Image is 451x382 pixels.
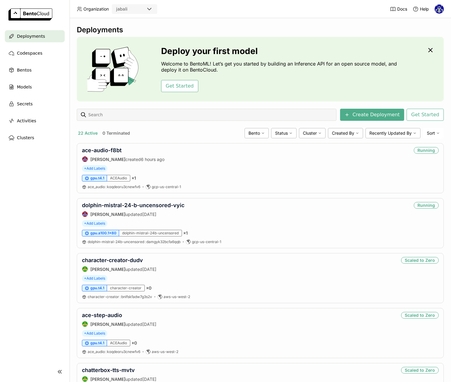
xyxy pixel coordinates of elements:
span: Clusters [17,134,34,141]
span: Bento [248,130,260,136]
div: Running [414,202,439,209]
a: Clusters [5,132,65,144]
div: created [82,156,164,162]
span: × 1 [183,230,188,236]
span: +Add Labels [82,165,107,172]
button: Get Started [161,80,198,92]
div: updated [82,321,156,327]
span: Docs [397,6,407,12]
div: Running [414,147,439,154]
button: Get Started [407,109,444,121]
img: cover onboarding [82,47,147,92]
span: Cluster [303,130,317,136]
span: ace_audio koqdeoru3cnewfv6 [88,185,140,189]
span: +Add Labels [82,275,107,282]
div: Bento [245,128,269,138]
button: 22 Active [77,129,99,137]
div: Help [413,6,429,12]
span: gpu.t4.1 [90,176,104,181]
a: ace_audio:koqdeoru3cnewfv6 [88,349,140,354]
h3: Deploy your first model [161,46,400,56]
div: Scaled to Zero [401,367,439,374]
div: dolphin-mistral-24b-uncensored [119,230,182,236]
strong: [PERSON_NAME] [90,267,125,272]
span: Bentos [17,66,31,74]
span: Recently Updated By [369,130,412,136]
span: Activities [17,117,36,124]
div: Scaled to Zero [401,312,439,319]
span: Created By [332,130,354,136]
div: Recently Updated By [365,128,420,138]
a: Bentos [5,64,65,76]
img: Steve Guo [82,376,88,382]
span: dolphin-mistral-24b-uncensored damgyk32bcfa6qqb [88,239,180,244]
img: Jhonatan Oliveira [82,211,88,217]
span: Codespaces [17,50,42,57]
a: Secrets [5,98,65,110]
input: Selected jabali. [128,6,129,12]
div: Scaled to Zero [401,257,439,264]
img: Steve Guo [82,321,88,327]
span: gpu.a100.1x80 [90,231,116,236]
a: dolphin-mistral-24-b-uncensored-vyic [82,202,184,208]
div: ACEAudio [107,175,130,181]
input: Search [88,110,334,120]
img: Steve Guo [82,266,88,272]
div: Deployments [77,25,444,34]
span: gcp-us-central-1 [192,239,221,244]
a: ace-audio-f8bt [82,147,122,153]
span: Organization [83,6,109,12]
div: updated [82,376,156,382]
a: Deployments [5,30,65,42]
span: +Add Labels [82,220,107,227]
button: Create Deployment [340,109,404,121]
span: × 0 [146,285,151,291]
div: Created By [328,128,363,138]
div: updated [82,266,156,272]
span: [DATE] [142,377,156,382]
span: Help [420,6,429,12]
div: Sort [423,128,444,138]
span: aws-us-west-2 [164,294,190,299]
img: logo [8,8,52,21]
span: [DATE] [142,322,156,327]
span: aws-us-west-2 [152,349,178,354]
span: Deployments [17,33,45,40]
span: Secrets [17,100,33,108]
button: 0 Terminated [101,129,131,137]
a: ace_audio:koqdeoru3cnewfv6 [88,185,140,189]
span: Status [275,130,288,136]
span: × 0 [131,340,137,346]
span: 6 hours ago [141,157,164,162]
img: Jhonatan Oliveira [82,156,88,162]
span: : [145,239,146,244]
a: character-creator-dudv [82,257,143,263]
div: Status [271,128,297,138]
span: : [120,294,121,299]
a: ace-step-audio [82,312,122,318]
a: Activities [5,115,65,127]
strong: [PERSON_NAME] [90,212,125,217]
img: Fernando Silveira [435,5,444,14]
span: gpu.t4.1 [90,286,104,291]
span: gcp-us-central-1 [152,185,181,189]
span: : [105,185,106,189]
a: Docs [390,6,407,12]
div: Cluster [299,128,326,138]
div: character-creator [107,285,145,291]
div: updated [82,211,184,217]
span: Models [17,83,32,91]
span: +Add Labels [82,330,107,337]
a: chatterbox-tts-mvtv [82,367,135,373]
a: dolphin-mistral-24b-uncensored:damgyk32bcfa6qqb [88,239,180,244]
strong: [PERSON_NAME] [90,157,125,162]
span: [DATE] [142,267,156,272]
a: Codespaces [5,47,65,59]
a: character-creator:bnlfskfadw7g3s2v [88,294,152,299]
a: Models [5,81,65,93]
span: Sort [427,130,435,136]
strong: [PERSON_NAME] [90,377,125,382]
span: ace_audio koqdeoru3cnewfv6 [88,349,140,354]
div: jabali [116,6,128,12]
p: Welcome to BentoML! Let’s get you started by building an Inference API for an open source model, ... [161,61,400,73]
